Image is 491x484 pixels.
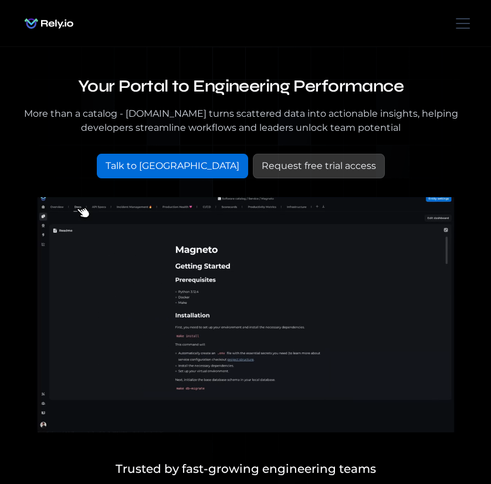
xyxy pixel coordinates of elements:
span: Flashpoint info [14,46,101,59]
div: Request free trial access [262,159,376,173]
h5: Trusted by fast-growing engineering teams [19,460,472,478]
a: home [19,12,79,35]
div: menu [449,9,472,38]
h1: Your Portal to Engineering Performance [19,75,463,97]
div: More than a catalog - [DOMAIN_NAME] turns scattered data into actionable insights, helping develo... [19,107,463,135]
img: Rely.io logo [19,12,79,35]
div: Talk to [GEOGRAPHIC_DATA] [106,159,239,173]
a: Talk to [GEOGRAPHIC_DATA] [97,154,248,178]
a: Request free trial access [253,154,385,178]
p: Company is not on Hubspot [14,67,248,79]
h6: multitool [74,7,130,26]
iframe: Chatbot [414,407,475,468]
